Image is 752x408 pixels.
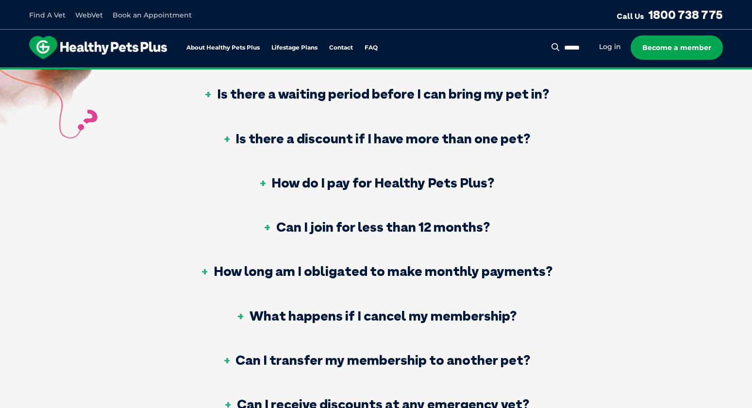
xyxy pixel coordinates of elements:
[195,68,557,77] span: Proactive, preventative wellness program designed to keep your pet healthier and happier for longer
[222,132,530,145] h3: Is there a discount if I have more than one pet?
[271,45,318,51] a: Lifestage Plans
[29,11,66,19] a: Find A Vet
[617,7,723,22] a: Call Us1800 738 775
[550,42,562,52] button: Search
[329,45,353,51] a: Contact
[113,11,192,19] a: Book an Appointment
[186,45,260,51] a: About Healthy Pets Plus
[200,264,552,278] h3: How long am I obligated to make monthly payments?
[263,220,490,234] h3: Can I join for less than 12 months?
[222,353,530,367] h3: Can I transfer my membership to another pet?
[365,45,378,51] a: FAQ
[236,309,517,323] h3: What happens if I cancel my membership?
[258,176,494,189] h3: How do I pay for Healthy Pets Plus?
[203,87,549,101] h3: Is there a waiting period before I can bring my pet in?
[631,35,723,60] a: Become a member
[75,11,103,19] a: WebVet
[29,36,167,59] img: hpp-logo
[599,42,621,51] a: Log in
[617,11,644,21] span: Call Us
